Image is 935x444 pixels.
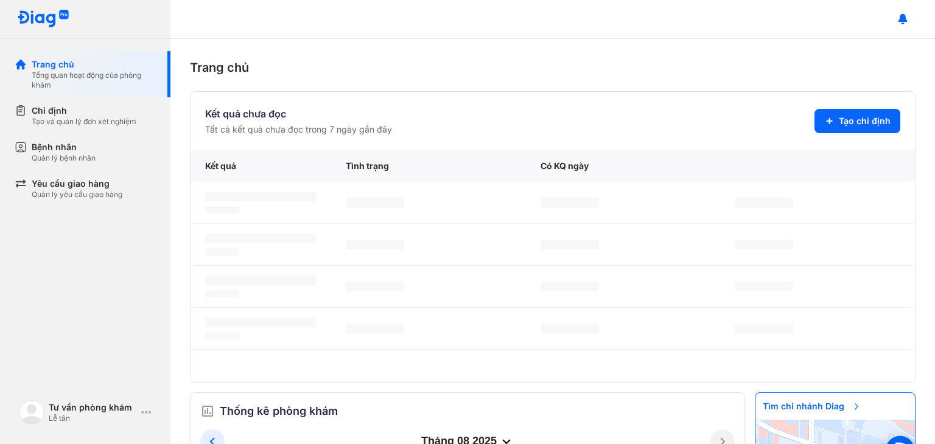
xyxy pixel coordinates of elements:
span: ‌ [205,276,317,285]
div: Yêu cầu giao hàng [32,178,122,190]
span: ‌ [346,240,404,249]
div: Có KQ ngày [526,150,721,182]
span: ‌ [541,198,599,207]
span: ‌ [735,324,793,333]
span: ‌ [205,234,317,243]
span: Tạo chỉ định [839,115,891,127]
span: ‌ [205,290,239,297]
span: ‌ [541,324,599,333]
span: ‌ [541,240,599,249]
span: ‌ [346,324,404,333]
span: ‌ [205,206,239,213]
span: ‌ [735,282,793,291]
img: order.5a6da16c.svg [200,404,215,418]
div: Tất cả kết quả chưa đọc trong 7 ngày gần đây [205,123,392,136]
div: Tạo và quản lý đơn xét nghiệm [32,117,136,127]
span: ‌ [541,282,599,291]
div: Tình trạng [331,150,526,182]
div: Bệnh nhân [32,141,96,153]
div: Trang chủ [190,58,916,77]
div: Quản lý yêu cầu giao hàng [32,190,122,199]
div: Chỉ định [32,105,136,117]
span: ‌ [735,240,793,249]
span: ‌ [346,198,404,207]
span: ‌ [205,317,317,327]
button: Tạo chỉ định [814,109,900,133]
div: Kết quả [191,150,331,182]
div: Tư vấn phòng khám [49,401,136,414]
span: ‌ [205,192,317,201]
div: Tổng quan hoạt động của phòng khám [32,71,156,90]
span: ‌ [205,248,239,255]
div: Lễ tân [49,414,136,423]
div: Trang chủ [32,58,156,71]
span: Tìm chi nhánh Diag [755,393,869,420]
span: ‌ [205,332,239,339]
span: Thống kê phòng khám [220,403,338,420]
img: logo [17,10,69,29]
div: Kết quả chưa đọc [205,106,392,121]
span: ‌ [346,282,404,291]
div: Quản lý bệnh nhân [32,153,96,163]
span: ‌ [735,198,793,207]
img: logo [19,400,44,425]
